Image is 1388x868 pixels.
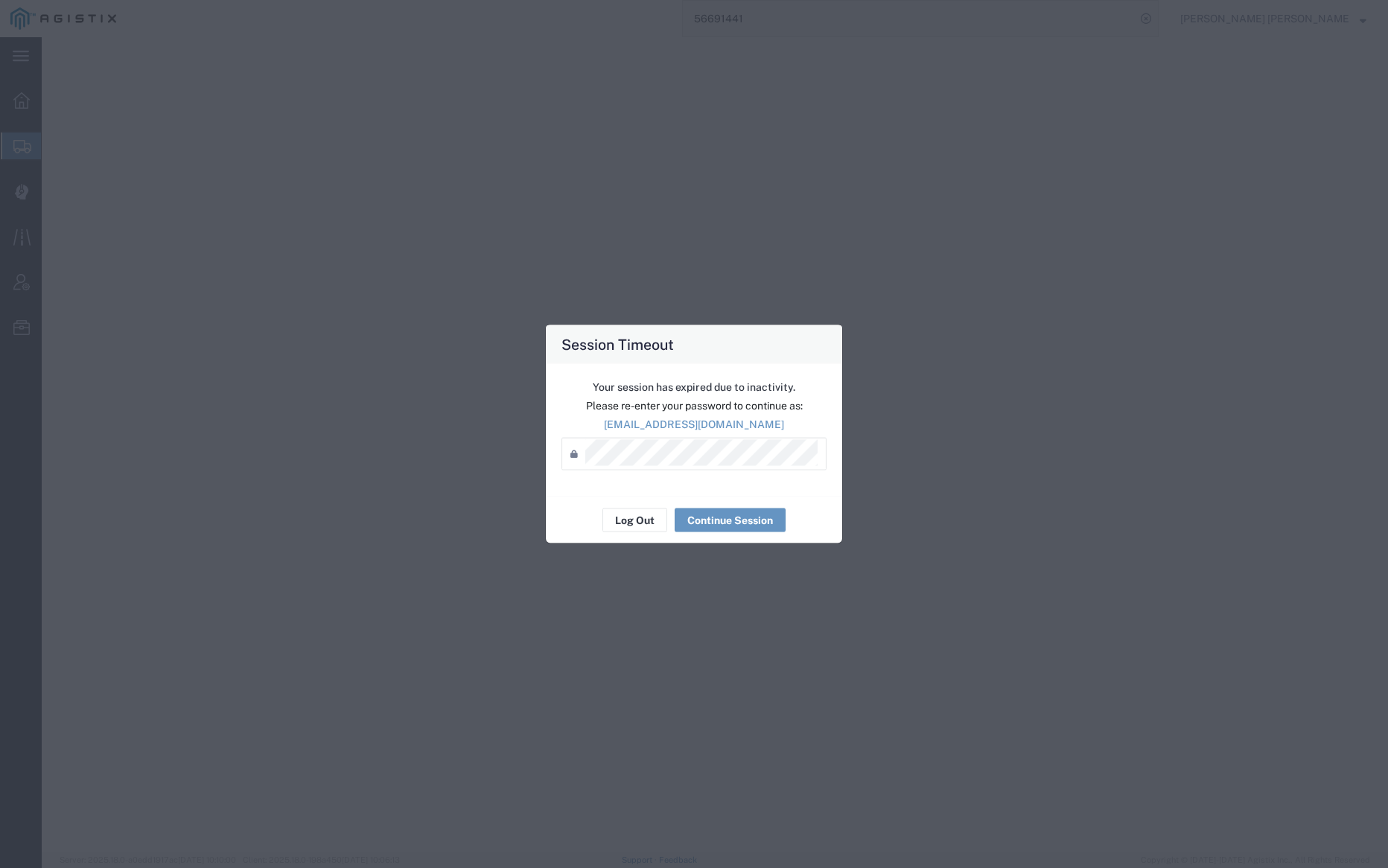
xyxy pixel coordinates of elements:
button: Log Out [602,508,667,532]
p: Please re-enter your password to continue as: [561,398,827,414]
p: Your session has expired due to inactivity. [561,380,827,395]
h4: Session Timeout [561,334,674,355]
button: Continue Session [675,508,786,532]
p: [EMAIL_ADDRESS][DOMAIN_NAME] [561,417,827,433]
